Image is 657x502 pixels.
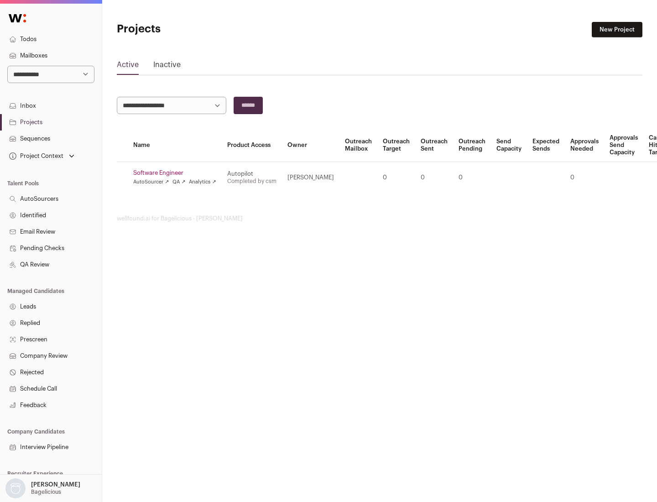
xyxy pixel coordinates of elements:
[31,488,61,496] p: Bagelicious
[172,178,185,186] a: QA ↗
[133,178,169,186] a: AutoSourcer ↗
[592,22,642,37] a: New Project
[117,215,642,222] footer: wellfound:ai for Bagelicious - [PERSON_NAME]
[117,22,292,37] h1: Projects
[565,129,604,162] th: Approvals Needed
[227,178,276,184] a: Completed by csm
[133,169,216,177] a: Software Engineer
[31,481,80,488] p: [PERSON_NAME]
[189,178,216,186] a: Analytics ↗
[4,9,31,27] img: Wellfound
[604,129,643,162] th: Approvals Send Capacity
[339,129,377,162] th: Outreach Mailbox
[377,129,415,162] th: Outreach Target
[282,129,339,162] th: Owner
[491,129,527,162] th: Send Capacity
[222,129,282,162] th: Product Access
[117,59,139,74] a: Active
[453,129,491,162] th: Outreach Pending
[227,170,276,178] div: Autopilot
[7,152,63,160] div: Project Context
[527,129,565,162] th: Expected Sends
[453,162,491,193] td: 0
[377,162,415,193] td: 0
[153,59,181,74] a: Inactive
[415,129,453,162] th: Outreach Sent
[7,150,76,162] button: Open dropdown
[4,478,82,498] button: Open dropdown
[415,162,453,193] td: 0
[5,478,26,498] img: nopic.png
[565,162,604,193] td: 0
[282,162,339,193] td: [PERSON_NAME]
[128,129,222,162] th: Name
